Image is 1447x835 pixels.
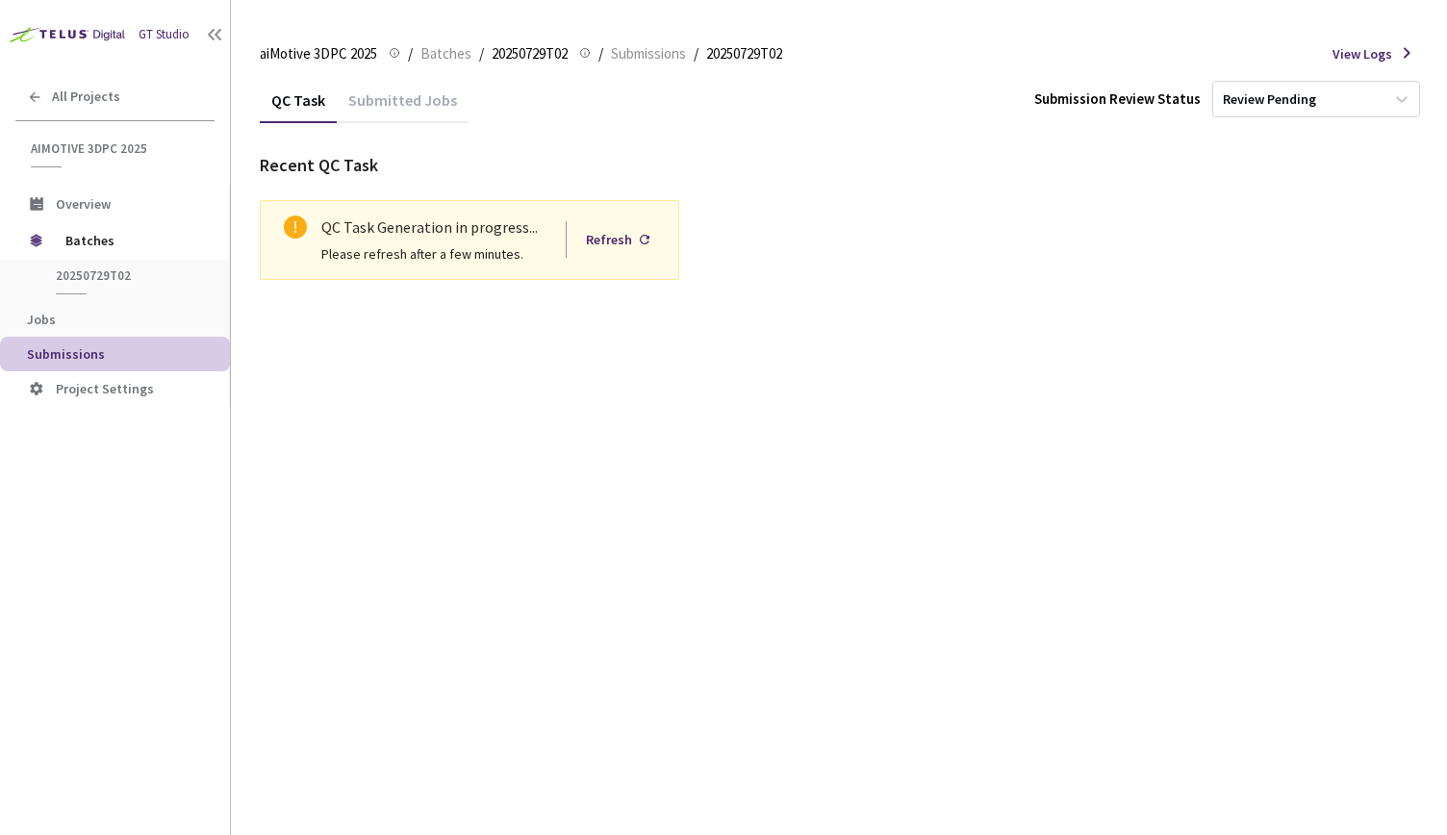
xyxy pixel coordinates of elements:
[56,380,154,397] span: Project Settings
[417,42,475,63] a: Batches
[56,195,111,213] span: Overview
[1223,90,1316,109] div: Review Pending
[139,26,190,44] div: GT Studio
[408,42,413,65] li: /
[31,140,203,157] span: aiMotive 3DPC 2025
[56,267,198,284] span: 20250729T02
[65,221,197,260] span: Batches
[260,153,1422,178] div: Recent QC Task
[420,42,471,65] span: Batches
[27,311,56,328] span: Jobs
[492,42,568,65] span: 20250729T02
[611,42,686,65] span: Submissions
[321,215,664,240] div: QC Task Generation in progress...
[1034,89,1201,109] div: Submission Review Status
[260,42,377,65] span: aiMotive 3DPC 2025
[706,42,782,65] span: 20250729T02
[607,42,690,63] a: Submissions
[337,90,469,123] div: Submitted Jobs
[598,42,603,65] li: /
[586,229,632,250] div: Refresh
[479,42,484,65] li: /
[52,89,120,105] span: All Projects
[694,42,698,65] li: /
[260,90,337,123] div: QC Task
[1333,44,1392,63] span: View Logs
[27,345,105,363] span: Submissions
[284,215,307,239] span: exclamation-circle
[321,243,664,265] div: Please refresh after a few minutes.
